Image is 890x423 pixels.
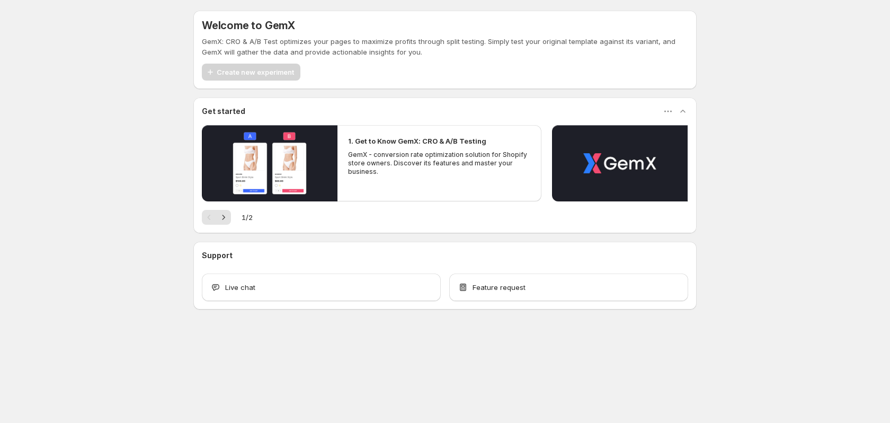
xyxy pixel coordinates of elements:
h3: Support [202,250,233,261]
p: GemX - conversion rate optimization solution for Shopify store owners. Discover its features and ... [348,151,530,176]
span: Live chat [225,282,255,293]
p: GemX: CRO & A/B Test optimizes your pages to maximize profits through split testing. Simply test ... [202,36,688,57]
span: Feature request [473,282,526,293]
button: Play video [552,125,688,201]
button: Next [216,210,231,225]
span: 1 / 2 [242,212,253,223]
button: Play video [202,125,337,201]
h3: Get started [202,106,245,117]
h2: 1. Get to Know GemX: CRO & A/B Testing [348,136,486,146]
h5: Welcome to GemX [202,19,295,32]
nav: Pagination [202,210,231,225]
